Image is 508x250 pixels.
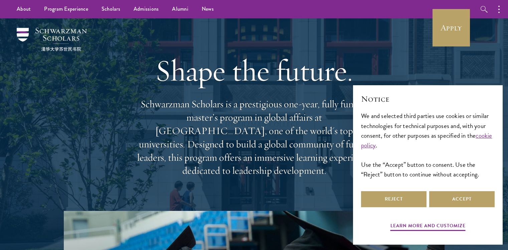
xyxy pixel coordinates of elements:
[134,98,374,177] p: Schwarzman Scholars is a prestigious one-year, fully funded master’s program in global affairs at...
[361,131,492,150] a: cookie policy
[361,111,495,179] div: We and selected third parties use cookies or similar technologies for technical purposes and, wit...
[17,28,87,51] img: Schwarzman Scholars
[134,52,374,89] h1: Shape the future.
[433,9,470,46] a: Apply
[390,222,466,232] button: Learn more and customize
[361,191,427,207] button: Reject
[361,93,495,105] h2: Notice
[429,191,495,207] button: Accept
